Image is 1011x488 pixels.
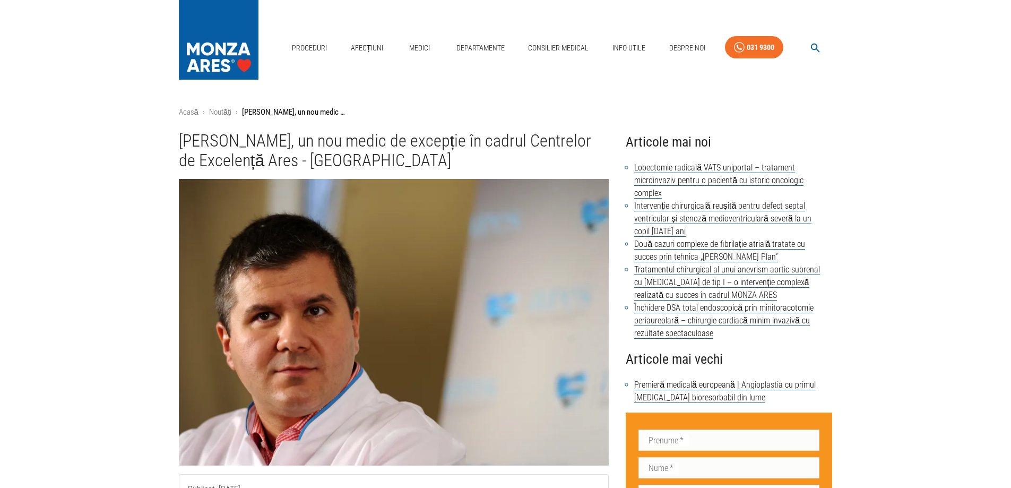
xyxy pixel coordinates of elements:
[452,37,509,59] a: Departamente
[179,131,609,171] h1: [PERSON_NAME], un nou medic de excepție în cadrul Centrelor de Excelență Ares - [GEOGRAPHIC_DATA]
[403,37,437,59] a: Medici
[634,380,816,403] a: Premieră medicală europeană | Angioplastia cu primul [MEDICAL_DATA] bioresorbabil din lume
[179,179,609,465] img: Dr. Ștefăniță Dima, un nou medic de excepție în cadrul Centrelor de Excelență Ares - București
[608,37,650,59] a: Info Utile
[236,106,238,118] li: ›
[179,106,833,118] nav: breadcrumb
[665,37,710,59] a: Despre Noi
[634,303,814,339] a: Închidere DSA total endoscopică prin minitoracotomie periaureolară – chirurgie cardiacă minim inv...
[634,239,805,262] a: Două cazuri complexe de fibrilație atrială tratate cu succes prin tehnica „[PERSON_NAME] Plan”
[347,37,388,59] a: Afecțiuni
[288,37,331,59] a: Proceduri
[179,107,198,117] a: Acasă
[242,106,348,118] p: [PERSON_NAME], un nou medic de excepție în cadrul Centrelor de Excelență Ares - [GEOGRAPHIC_DATA]
[634,201,811,237] a: Intervenție chirurgicală reușită pentru defect septal ventricular și stenoză medioventriculară se...
[626,348,832,370] h4: Articole mai vechi
[634,264,820,301] a: Tratamentul chirurgical al unui anevrism aortic subrenal cu [MEDICAL_DATA] de tip I – o intervenț...
[209,107,232,117] a: Noutăți
[626,131,832,153] h4: Articole mai noi
[524,37,593,59] a: Consilier Medical
[203,106,205,118] li: ›
[634,162,803,199] a: Lobectomie radicală VATS uniportal – tratament microinvaziv pentru o pacientă cu istoric oncologi...
[725,36,783,59] a: 031 9300
[747,41,774,54] div: 031 9300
